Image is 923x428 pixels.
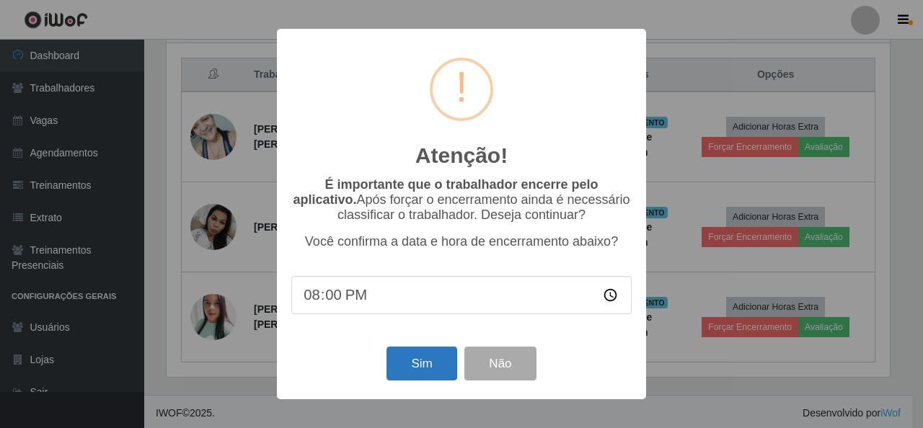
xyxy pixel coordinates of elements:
button: Não [464,347,536,380]
b: É importante que o trabalhador encerre pelo aplicativo. [293,177,598,207]
p: Após forçar o encerramento ainda é necessário classificar o trabalhador. Deseja continuar? [291,177,632,223]
h2: Atenção! [415,143,508,169]
button: Sim [387,347,456,380]
p: Você confirma a data e hora de encerramento abaixo? [291,234,632,249]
